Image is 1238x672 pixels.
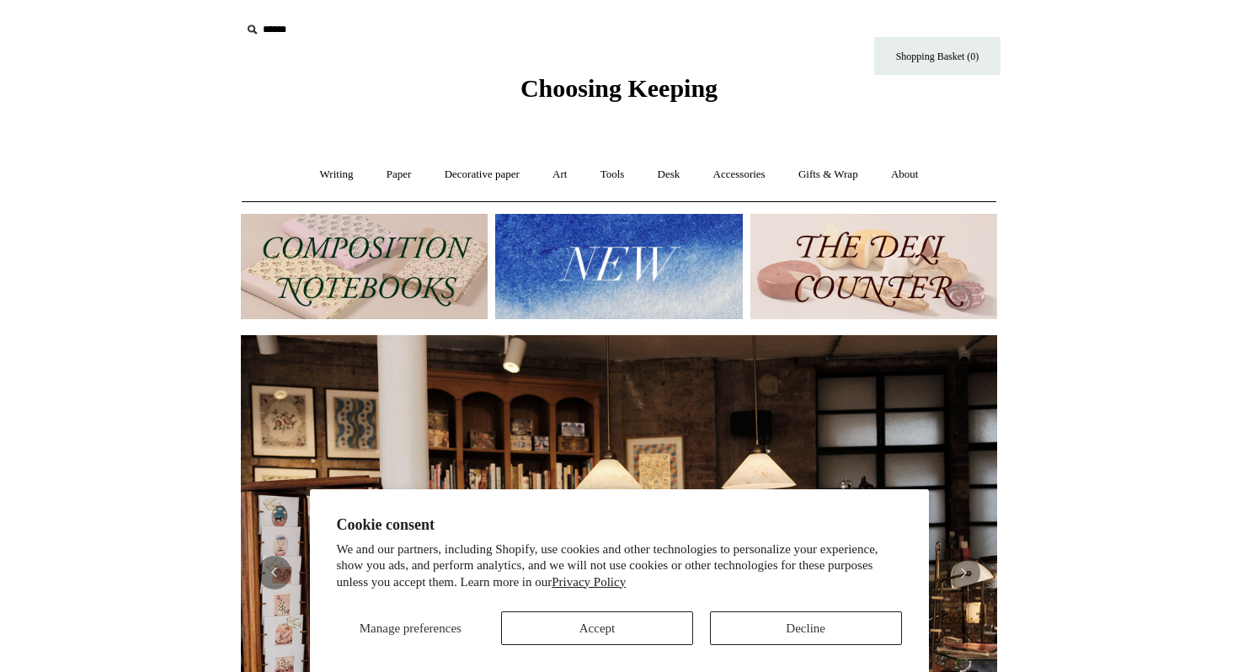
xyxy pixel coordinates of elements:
a: Shopping Basket (0) [874,37,1001,75]
img: New.jpg__PID:f73bdf93-380a-4a35-bcfe-7823039498e1 [495,214,742,319]
span: Choosing Keeping [520,74,718,102]
p: We and our partners, including Shopify, use cookies and other technologies to personalize your ex... [337,541,902,591]
a: Writing [305,152,369,197]
button: Manage preferences [336,611,484,645]
h2: Cookie consent [337,516,902,534]
a: Paper [371,152,427,197]
a: Decorative paper [430,152,535,197]
a: Gifts & Wrap [783,152,873,197]
button: Accept [501,611,693,645]
button: Next [947,556,980,589]
a: Accessories [698,152,781,197]
a: Art [537,152,582,197]
a: Privacy Policy [552,575,626,589]
a: About [876,152,934,197]
img: 202302 Composition ledgers.jpg__PID:69722ee6-fa44-49dd-a067-31375e5d54ec [241,214,488,319]
img: The Deli Counter [750,214,997,319]
button: Previous [258,556,291,589]
a: Choosing Keeping [520,88,718,99]
span: Manage preferences [360,621,462,635]
a: Desk [643,152,696,197]
a: Tools [585,152,640,197]
button: Decline [710,611,902,645]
